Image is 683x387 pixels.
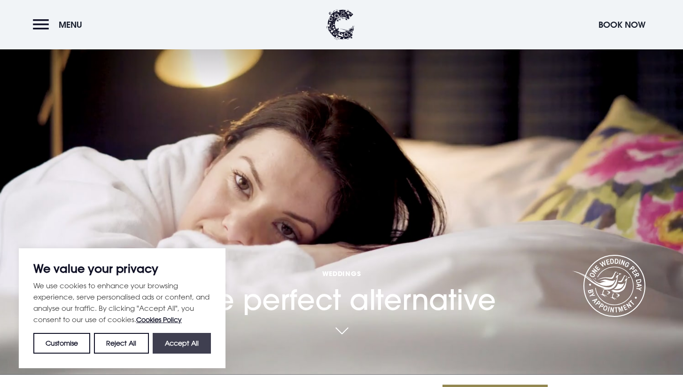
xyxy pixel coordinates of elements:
span: Menu [59,19,82,30]
button: Menu [33,15,87,35]
div: We value your privacy [19,248,225,368]
a: Cookies Policy [136,316,182,324]
p: We value your privacy [33,263,211,274]
button: Book Now [594,15,650,35]
p: We use cookies to enhance your browsing experience, serve personalised ads or content, and analys... [33,280,211,325]
img: Clandeboye Lodge [326,9,355,40]
button: Reject All [94,333,148,354]
button: Customise [33,333,90,354]
h1: The perfect alternative [187,221,496,316]
button: Accept All [153,333,211,354]
span: Weddings [187,269,496,278]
